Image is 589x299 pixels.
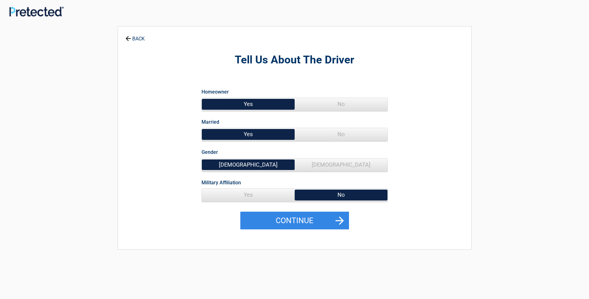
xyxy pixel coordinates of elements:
[124,30,146,41] a: BACK
[202,118,219,126] label: Married
[202,189,295,201] span: Yes
[202,128,295,140] span: Yes
[295,98,387,110] span: No
[202,178,241,187] label: Military Affiliation
[240,212,349,230] button: Continue
[152,53,437,67] h2: Tell Us About The Driver
[295,189,387,201] span: No
[9,7,64,16] img: Main Logo
[295,159,387,171] span: [DEMOGRAPHIC_DATA]
[202,159,295,171] span: [DEMOGRAPHIC_DATA]
[202,98,295,110] span: Yes
[202,148,218,156] label: Gender
[202,88,229,96] label: Homeowner
[295,128,387,140] span: No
